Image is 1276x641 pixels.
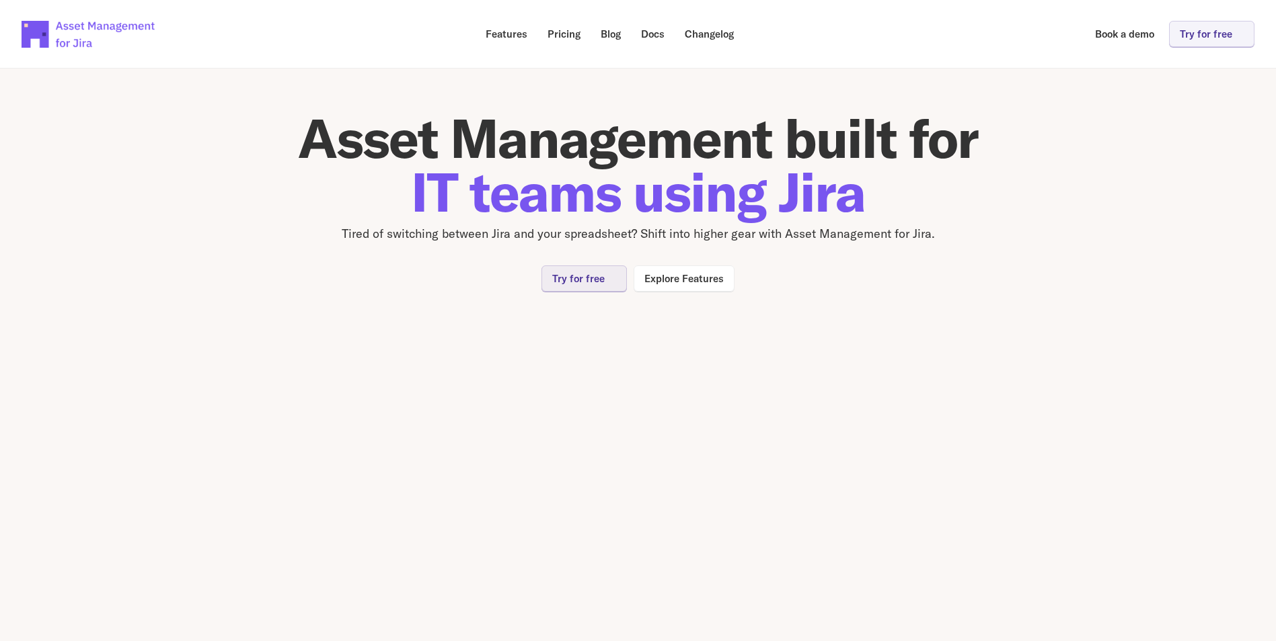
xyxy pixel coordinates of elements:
h1: Asset Management built for [235,112,1042,219]
p: Pricing [548,29,580,39]
p: Changelog [685,29,734,39]
a: Changelog [675,21,743,47]
p: Docs [641,29,665,39]
p: Book a demo [1095,29,1154,39]
span: IT teams using Jira [411,158,865,226]
p: Features [486,29,527,39]
p: Try for free [1180,29,1232,39]
a: Pricing [538,21,590,47]
p: Tired of switching between Jira and your spreadsheet? Shift into higher gear with Asset Managemen... [235,224,1042,244]
a: Blog [591,21,630,47]
p: Explore Features [644,273,724,284]
a: Features [476,21,537,47]
p: Blog [601,29,621,39]
a: Try for free [541,265,627,292]
a: Try for free [1169,21,1254,47]
p: Try for free [552,273,605,284]
a: Docs [632,21,674,47]
a: Explore Features [634,265,735,292]
a: Book a demo [1086,21,1164,47]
